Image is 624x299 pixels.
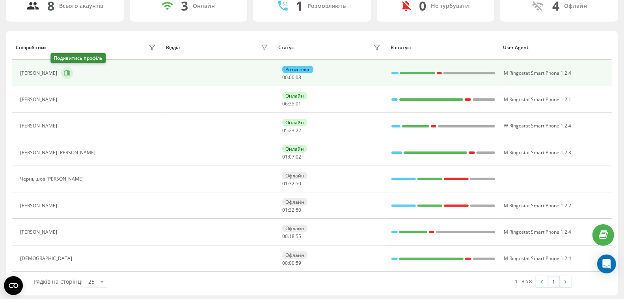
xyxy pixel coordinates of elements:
[20,229,59,235] div: [PERSON_NAME]
[20,176,86,182] div: Чернышов [PERSON_NAME]
[564,3,587,9] div: Офлайн
[50,53,106,63] div: Подивитись профіль
[20,123,59,129] div: [PERSON_NAME]
[20,70,59,76] div: [PERSON_NAME]
[20,150,97,155] div: [PERSON_NAME] [PERSON_NAME]
[282,75,301,80] div: : :
[282,154,301,160] div: : :
[282,234,301,239] div: : :
[504,202,571,209] span: M Ringostat Smart Phone 1.2.2
[289,153,294,160] span: 07
[59,3,103,9] div: Всього акаунтів
[282,153,288,160] span: 01
[282,127,288,134] span: 05
[16,45,47,50] div: Співробітник
[282,128,301,133] div: : :
[296,153,301,160] span: 02
[282,145,307,153] div: Онлайн
[504,96,571,103] span: M Ringostat Smart Phone 1.2.1
[282,119,307,126] div: Онлайн
[289,207,294,213] span: 32
[282,181,301,186] div: : :
[296,260,301,266] span: 59
[296,233,301,240] span: 55
[88,278,95,286] div: 25
[515,277,532,285] div: 1 - 8 з 8
[597,255,616,273] div: Open Intercom Messenger
[282,233,288,240] span: 00
[193,3,215,9] div: Онлайн
[296,127,301,134] span: 22
[289,233,294,240] span: 18
[431,3,469,9] div: Не турбувати
[282,74,288,81] span: 00
[504,70,571,76] span: M Ringostat Smart Phone 1.2.4
[282,225,307,232] div: Офлайн
[282,66,313,73] div: Розмовляє
[282,260,288,266] span: 00
[504,122,571,129] span: W Ringostat Smart Phone 1.2.4
[504,229,571,235] span: M Ringostat Smart Phone 1.2.4
[282,172,307,179] div: Офлайн
[282,101,301,107] div: : :
[20,203,59,209] div: [PERSON_NAME]
[503,45,608,50] div: User Agent
[166,45,180,50] div: Відділ
[282,198,307,206] div: Офлайн
[296,180,301,187] span: 50
[282,260,301,266] div: : :
[296,100,301,107] span: 01
[296,74,301,81] span: 03
[282,251,307,259] div: Офлайн
[391,45,495,50] div: В статусі
[296,207,301,213] span: 50
[282,92,307,100] div: Онлайн
[289,180,294,187] span: 32
[289,127,294,134] span: 23
[289,74,294,81] span: 00
[282,100,288,107] span: 06
[20,97,59,102] div: [PERSON_NAME]
[4,276,23,295] button: Open CMP widget
[282,207,301,213] div: : :
[34,278,83,285] span: Рядків на сторінці
[504,255,571,262] span: M Ringostat Smart Phone 1.2.4
[504,149,571,156] span: M Ringostat Smart Phone 1.2.3
[289,260,294,266] span: 00
[20,256,74,261] div: [DEMOGRAPHIC_DATA]
[278,45,294,50] div: Статус
[307,3,346,9] div: Розмовляють
[282,207,288,213] span: 01
[289,100,294,107] span: 35
[548,276,560,287] a: 1
[282,180,288,187] span: 01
